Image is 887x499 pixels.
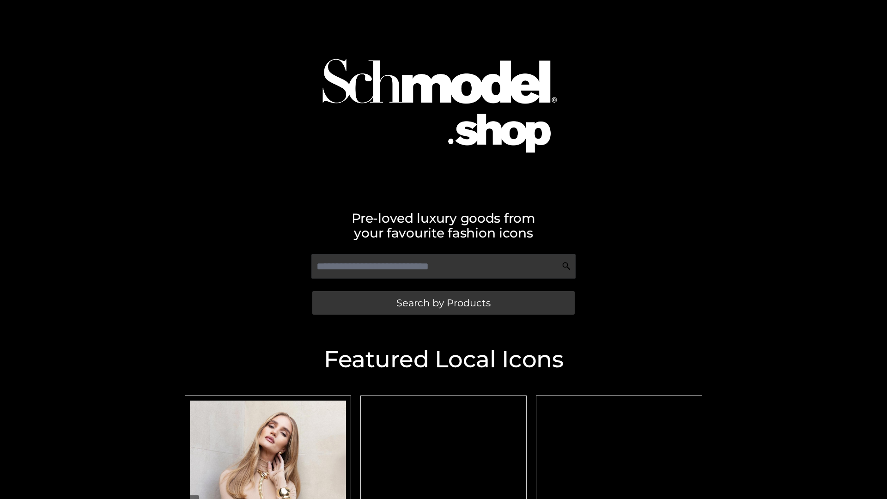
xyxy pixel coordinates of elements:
h2: Pre-loved luxury goods from your favourite fashion icons [180,211,707,240]
img: Search Icon [562,262,571,271]
span: Search by Products [396,298,491,308]
h2: Featured Local Icons​ [180,348,707,371]
a: Search by Products [312,291,575,315]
